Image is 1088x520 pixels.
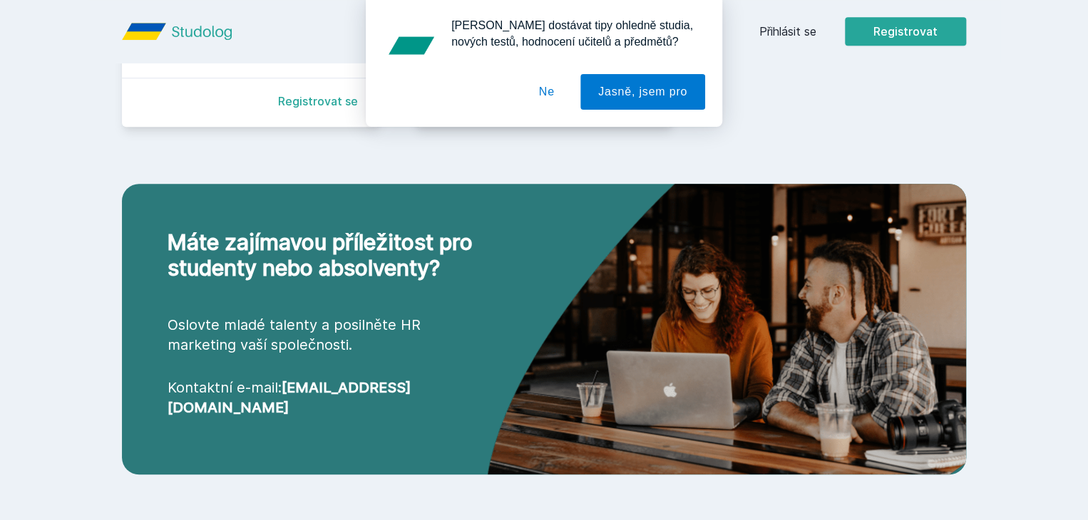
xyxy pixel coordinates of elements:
[521,74,573,110] button: Ne
[440,17,705,50] div: [PERSON_NAME] dostávat tipy ohledně studia, nových testů, hodnocení učitelů a předmětů?
[580,74,705,110] button: Jasně, jsem pro
[168,379,411,416] a: [EMAIL_ADDRESS][DOMAIN_NAME]
[487,135,966,474] img: cta-hero.png
[168,315,487,355] p: Oslovte mladé talenty a posilněte HR marketing vaší společnosti.
[168,229,487,281] h2: Máte zajímavou příležitost pro studenty nebo absolventy?
[168,378,487,417] p: Kontaktní e-mail:
[383,17,440,74] img: notification icon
